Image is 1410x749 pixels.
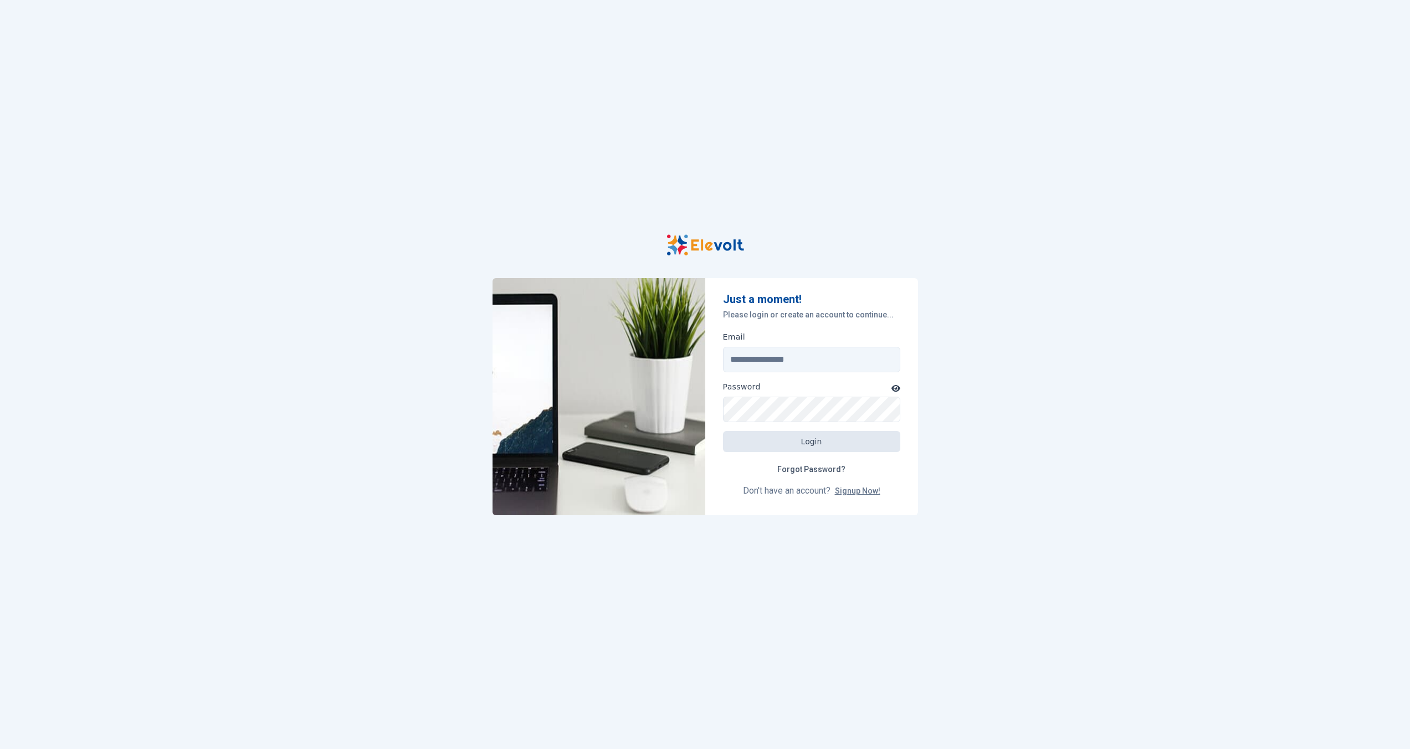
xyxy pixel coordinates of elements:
p: Just a moment! [723,291,900,307]
img: Elevolt [666,234,744,256]
p: Don't have an account? [723,484,900,497]
label: Email [723,331,746,342]
img: Elevolt [493,278,705,515]
a: Signup Now! [835,486,880,495]
p: Please login or create an account to continue... [723,309,900,320]
label: Password [723,381,761,392]
a: Forgot Password? [768,459,854,480]
button: Login [723,431,900,452]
